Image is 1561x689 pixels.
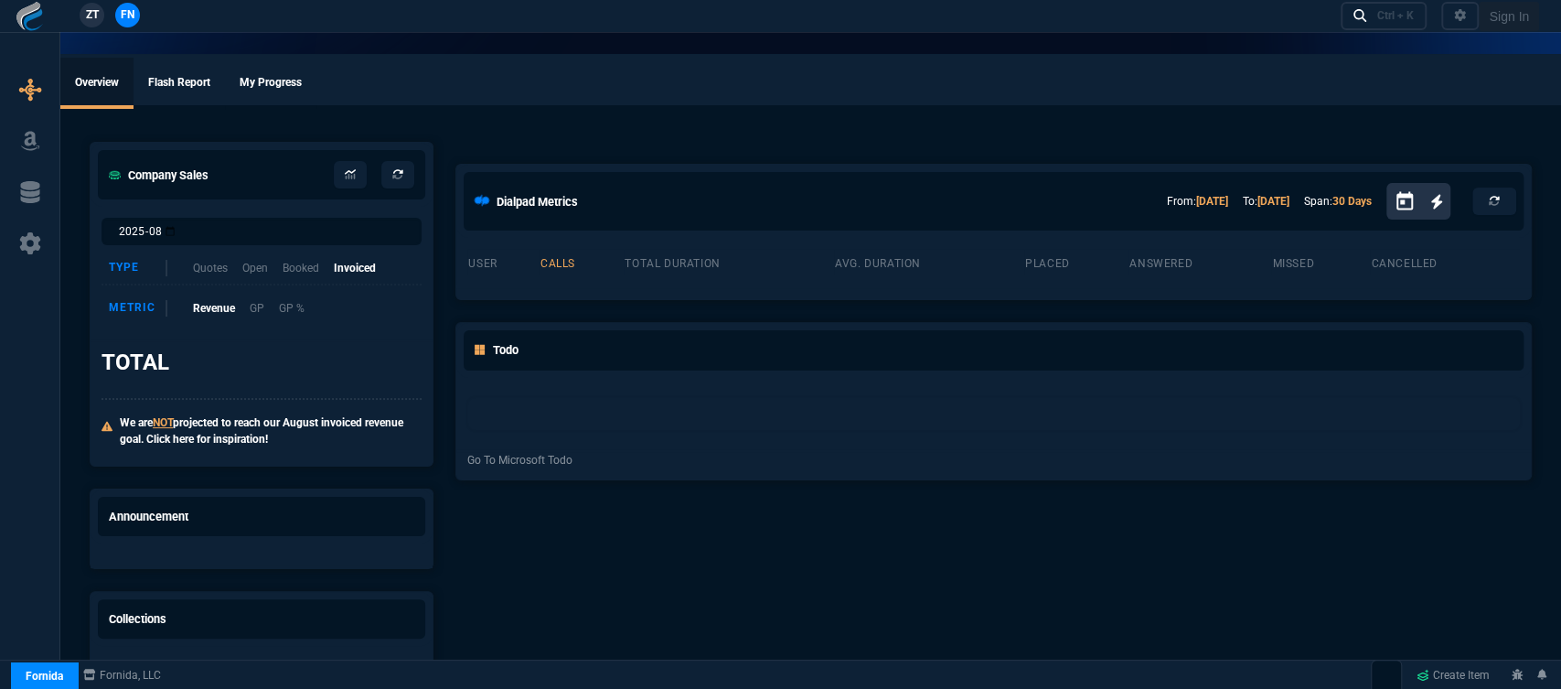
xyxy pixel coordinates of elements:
span: NOT [153,416,173,429]
span: ZT [86,6,99,23]
p: From: [1167,193,1228,210]
div: Ctrl + K [1377,8,1414,23]
h5: Announcement [109,508,188,525]
th: avg. duration [834,249,1024,275]
th: cancelled [1370,249,1520,275]
p: GP % [279,300,305,317]
a: Go To Microsoft Todo [467,452,572,468]
p: GP [250,300,264,317]
p: Span: [1304,193,1372,210]
th: user [467,249,540,275]
h5: Todo [475,341,518,359]
a: msbcCompanyName [78,667,166,684]
p: Open [242,260,268,276]
th: calls [540,249,624,275]
a: Create Item [1409,662,1497,689]
div: Metric [109,300,167,317]
a: My Progress [225,58,316,109]
th: answered [1128,249,1271,275]
a: 30 Days [1332,195,1372,208]
a: [DATE] [1257,195,1289,208]
p: Quotes [193,260,228,276]
p: Invoiced [334,260,376,276]
p: We are projected to reach our August invoiced revenue goal. Click here for inspiration! [120,414,422,447]
h5: Company Sales [109,167,208,184]
p: Booked [283,260,319,276]
a: [DATE] [1196,195,1228,208]
p: To: [1243,193,1289,210]
th: missed [1271,249,1370,275]
th: total duration [624,249,834,275]
h3: TOTAL [102,349,169,376]
p: Revenue [193,300,235,317]
div: Type [109,260,167,276]
span: FN [121,6,134,23]
a: Overview [60,58,134,109]
a: Flash Report [134,58,225,109]
th: placed [1024,249,1128,275]
h5: Dialpad Metrics [497,193,578,210]
button: Open calendar [1394,188,1430,215]
h5: Collections [109,610,166,628]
